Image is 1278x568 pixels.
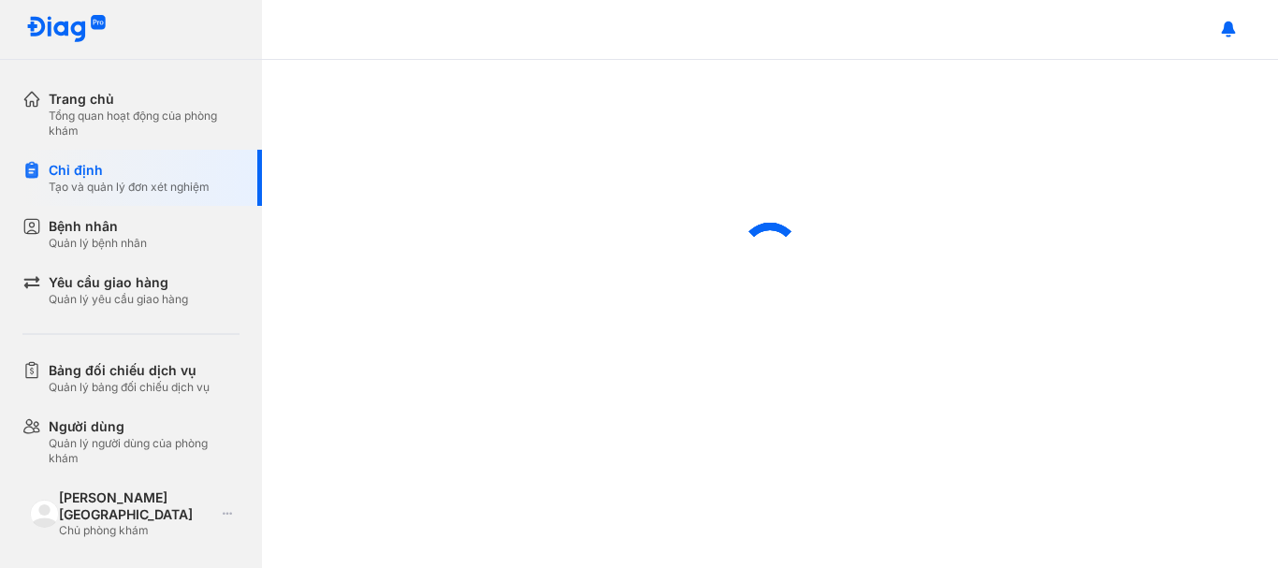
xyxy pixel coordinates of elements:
[59,523,215,538] div: Chủ phòng khám
[49,161,210,180] div: Chỉ định
[49,217,147,236] div: Bệnh nhân
[49,361,210,380] div: Bảng đối chiếu dịch vụ
[49,436,240,466] div: Quản lý người dùng của phòng khám
[49,380,210,395] div: Quản lý bảng đối chiếu dịch vụ
[59,489,215,523] div: [PERSON_NAME][GEOGRAPHIC_DATA]
[26,15,107,44] img: logo
[49,180,210,195] div: Tạo và quản lý đơn xét nghiệm
[49,109,240,138] div: Tổng quan hoạt động của phòng khám
[49,90,240,109] div: Trang chủ
[49,236,147,251] div: Quản lý bệnh nhân
[49,292,188,307] div: Quản lý yêu cầu giao hàng
[49,273,188,292] div: Yêu cầu giao hàng
[49,417,240,436] div: Người dùng
[30,500,59,529] img: logo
